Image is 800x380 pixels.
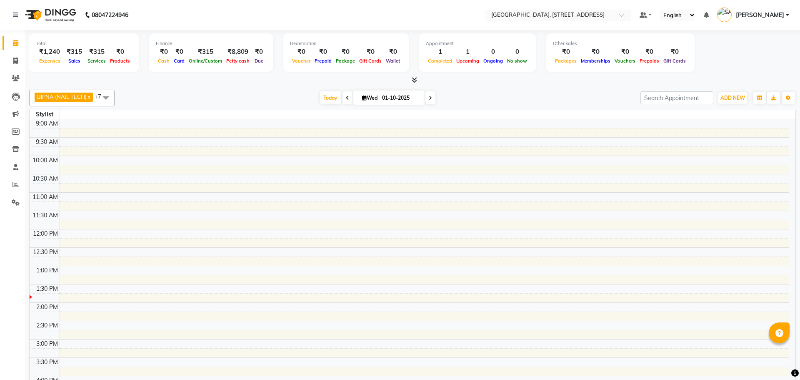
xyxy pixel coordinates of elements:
[553,47,579,57] div: ₹0
[360,95,380,101] span: Wed
[454,47,481,57] div: 1
[312,58,334,64] span: Prepaid
[380,92,421,104] input: 2025-10-01
[553,58,579,64] span: Packages
[357,47,384,57] div: ₹0
[612,58,637,64] span: Vouchers
[31,211,60,220] div: 11:30 AM
[290,40,402,47] div: Redemption
[640,91,713,104] input: Search Appointment
[92,3,128,27] b: 08047224946
[156,40,266,47] div: Finance
[384,58,402,64] span: Wallet
[36,40,132,47] div: Total
[426,58,454,64] span: Completed
[35,340,60,348] div: 3:00 PM
[426,40,529,47] div: Appointment
[30,110,60,119] div: Stylist
[290,58,312,64] span: Voucher
[108,58,132,64] span: Products
[66,58,82,64] span: Sales
[35,284,60,293] div: 1:30 PM
[85,58,108,64] span: Services
[481,47,505,57] div: 0
[187,47,224,57] div: ₹315
[172,58,187,64] span: Card
[637,47,661,57] div: ₹0
[312,47,334,57] div: ₹0
[31,156,60,165] div: 10:00 AM
[34,119,60,128] div: 9:00 AM
[85,47,108,57] div: ₹315
[187,58,224,64] span: Online/Custom
[35,321,60,330] div: 2:30 PM
[31,193,60,201] div: 11:00 AM
[36,47,63,57] div: ₹1,240
[334,58,357,64] span: Package
[579,58,612,64] span: Memberships
[426,47,454,57] div: 1
[95,93,107,100] span: +7
[63,47,85,57] div: ₹315
[717,8,732,22] img: SANJU CHHETRI
[505,58,529,64] span: No show
[661,58,688,64] span: Gift Cards
[661,47,688,57] div: ₹0
[579,47,612,57] div: ₹0
[718,92,747,104] button: ADD NEW
[31,229,60,238] div: 12:00 PM
[320,91,341,104] span: Today
[156,58,172,64] span: Cash
[224,58,252,64] span: Petty cash
[172,47,187,57] div: ₹0
[35,358,60,367] div: 3:30 PM
[252,47,266,57] div: ₹0
[553,40,688,47] div: Other sales
[34,138,60,146] div: 9:30 AM
[108,47,132,57] div: ₹0
[720,95,745,101] span: ADD NEW
[156,47,172,57] div: ₹0
[384,47,402,57] div: ₹0
[37,58,62,64] span: Expenses
[31,174,60,183] div: 10:30 AM
[87,93,90,100] a: x
[454,58,481,64] span: Upcoming
[357,58,384,64] span: Gift Cards
[612,47,637,57] div: ₹0
[37,93,87,100] span: BIPNA (NAIL TECH)
[334,47,357,57] div: ₹0
[31,248,60,257] div: 12:30 PM
[637,58,661,64] span: Prepaids
[505,47,529,57] div: 0
[35,303,60,312] div: 2:00 PM
[481,58,505,64] span: Ongoing
[736,11,784,20] span: [PERSON_NAME]
[290,47,312,57] div: ₹0
[21,3,78,27] img: logo
[252,58,265,64] span: Due
[224,47,252,57] div: ₹8,809
[35,266,60,275] div: 1:00 PM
